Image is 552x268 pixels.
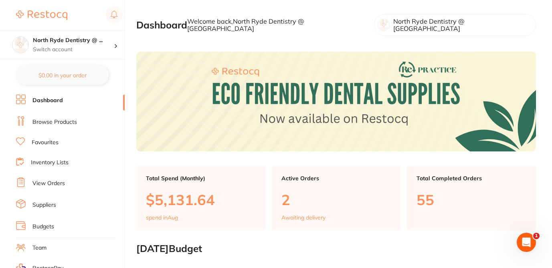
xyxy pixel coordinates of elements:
p: 55 [417,191,526,208]
p: $5,131.64 [146,191,256,208]
a: Browse Products [32,118,77,126]
a: Favourites [32,139,59,147]
a: View Orders [32,179,65,187]
a: Inventory Lists [31,159,69,167]
a: Budgets [32,223,54,231]
h4: North Ryde Dentistry @ Macquarie Park [33,36,114,44]
h2: [DATE] Budget [136,243,536,254]
p: Awaiting delivery [281,214,326,221]
iframe: Intercom live chat [517,233,536,252]
p: Welcome back, North Ryde Dentistry @ [GEOGRAPHIC_DATA] [187,18,368,32]
p: spend in Aug [146,214,178,221]
a: Active Orders2Awaiting delivery [272,165,401,230]
span: 1 [533,233,540,239]
button: $0.00 in your order [16,66,109,85]
p: Switch account [33,46,114,54]
a: Team [32,244,47,252]
a: Restocq Logo [16,6,67,24]
a: Total Completed Orders55 [407,165,536,230]
a: Total Spend (Monthly)$5,131.64spend inAug [136,165,265,230]
p: Active Orders [281,175,391,181]
p: 2 [281,191,391,208]
img: Dashboard [136,52,536,151]
p: Total Completed Orders [417,175,526,181]
img: North Ryde Dentistry @ Macquarie Park [12,37,28,53]
img: Restocq Logo [16,10,67,20]
p: North Ryde Dentistry @ [GEOGRAPHIC_DATA] [393,18,529,32]
a: Dashboard [32,97,63,105]
p: Total Spend (Monthly) [146,175,256,181]
a: Suppliers [32,201,56,209]
h2: Dashboard [136,20,187,31]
